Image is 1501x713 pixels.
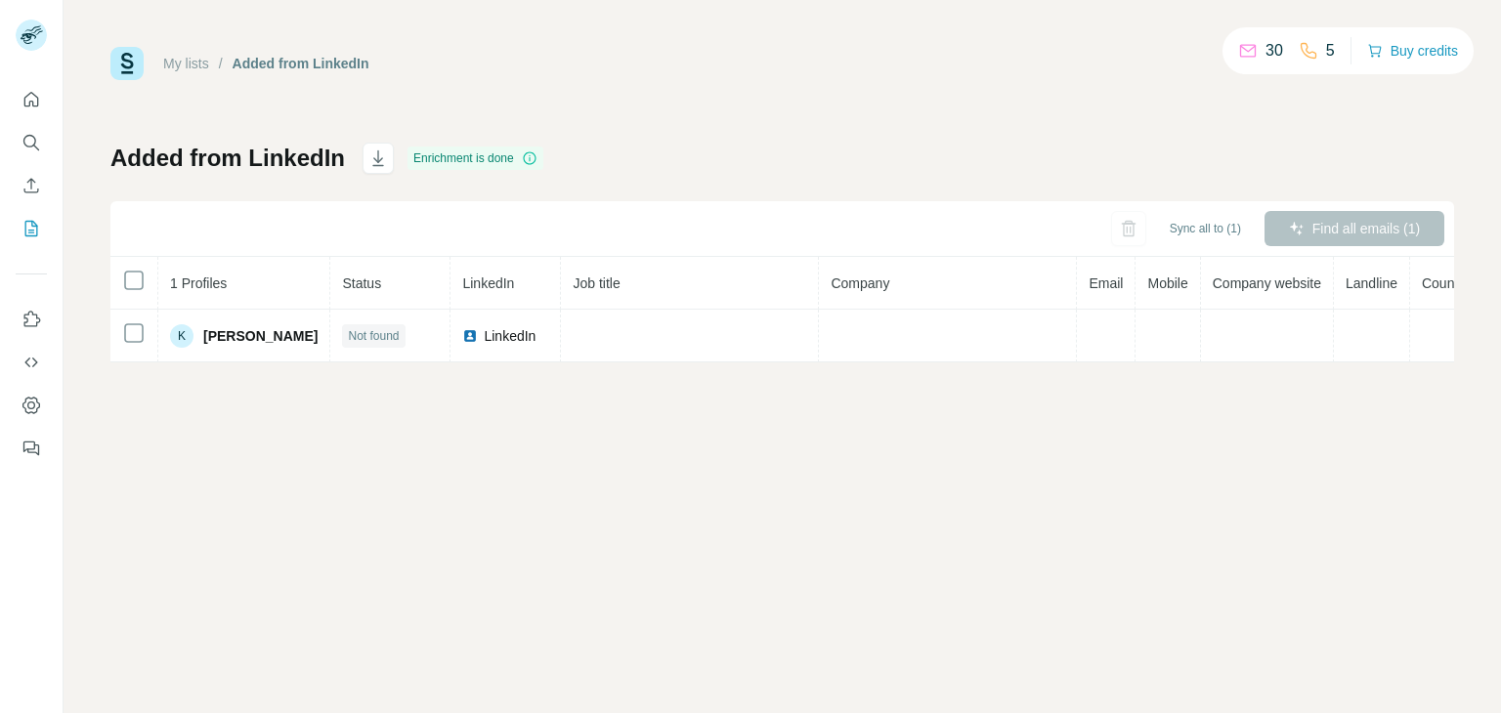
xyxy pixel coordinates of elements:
a: My lists [163,56,209,71]
button: Quick start [16,82,47,117]
button: Enrich CSV [16,168,47,203]
img: LinkedIn logo [462,328,478,344]
span: [PERSON_NAME] [203,326,318,346]
span: Country [1422,275,1470,291]
li: / [219,54,223,73]
span: Email [1089,275,1123,291]
button: Use Surfe on LinkedIn [16,302,47,337]
button: Feedback [16,431,47,466]
span: Company [831,275,889,291]
button: Sync all to (1) [1156,214,1255,243]
p: 30 [1265,39,1283,63]
button: Buy credits [1367,37,1458,64]
span: Landline [1346,275,1397,291]
button: Use Surfe API [16,345,47,380]
p: 5 [1326,39,1335,63]
span: Company website [1213,275,1321,291]
span: LinkedIn [462,275,514,291]
span: Mobile [1147,275,1187,291]
button: My lists [16,211,47,246]
span: 1 Profiles [170,275,227,291]
button: Search [16,125,47,160]
span: Job title [573,275,620,291]
img: Surfe Logo [110,47,144,80]
div: Enrichment is done [407,147,543,170]
span: Not found [348,327,399,345]
div: Added from LinkedIn [233,54,369,73]
span: Sync all to (1) [1170,220,1241,237]
div: K [170,324,193,348]
button: Dashboard [16,388,47,423]
span: LinkedIn [484,326,536,346]
span: Status [342,275,381,291]
h1: Added from LinkedIn [110,143,345,174]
